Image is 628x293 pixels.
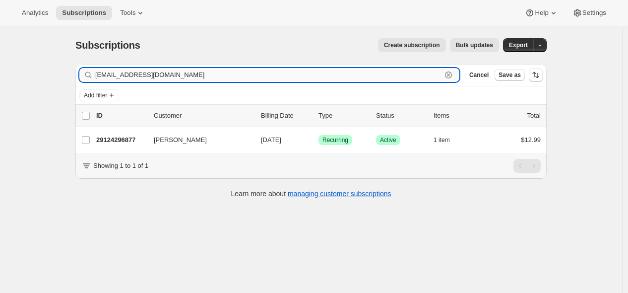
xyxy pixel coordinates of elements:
div: Type [318,111,368,121]
nav: Pagination [513,159,541,173]
button: Export [503,38,534,52]
button: Create subscription [378,38,446,52]
span: $12.99 [521,136,541,144]
span: [DATE] [261,136,281,144]
span: Cancel [469,71,489,79]
span: Recurring [322,136,348,144]
button: Clear [443,70,453,80]
p: Status [376,111,426,121]
span: Subscriptions [62,9,106,17]
button: Bulk updates [450,38,499,52]
button: Sort the results [529,68,543,82]
span: Analytics [22,9,48,17]
span: Add filter [84,91,107,99]
span: Settings [582,9,606,17]
button: Tools [114,6,151,20]
span: Bulk updates [456,41,493,49]
a: managing customer subscriptions [288,190,391,198]
div: IDCustomerBilling DateTypeStatusItemsTotal [96,111,541,121]
span: Help [535,9,548,17]
span: Active [380,136,396,144]
button: Add filter [79,89,119,101]
button: Analytics [16,6,54,20]
p: 29124296877 [96,135,146,145]
span: Subscriptions [75,40,140,51]
div: 29124296877[PERSON_NAME][DATE]SuccessRecurringSuccessActive1 item$12.99 [96,133,541,147]
p: Customer [154,111,253,121]
button: Settings [566,6,612,20]
span: [PERSON_NAME] [154,135,207,145]
div: Items [434,111,483,121]
button: Cancel [465,69,493,81]
p: Learn more about [231,189,391,199]
button: 1 item [434,133,461,147]
span: Create subscription [384,41,440,49]
button: [PERSON_NAME] [148,132,247,148]
span: 1 item [434,136,450,144]
p: Billing Date [261,111,311,121]
p: Showing 1 to 1 of 1 [93,161,148,171]
span: Export [509,41,528,49]
input: Filter subscribers [95,68,441,82]
p: ID [96,111,146,121]
span: Tools [120,9,135,17]
button: Help [519,6,564,20]
span: Save as [499,71,521,79]
p: Total [527,111,541,121]
button: Save as [495,69,525,81]
button: Subscriptions [56,6,112,20]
